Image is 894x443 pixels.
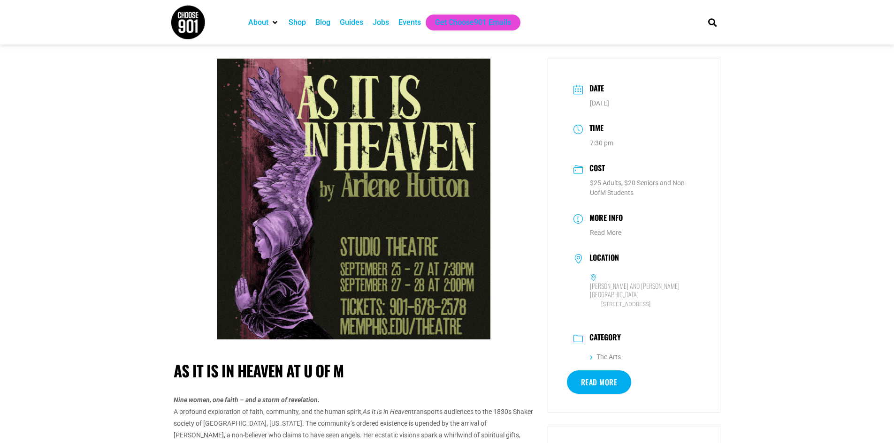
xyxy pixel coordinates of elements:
[244,15,692,30] nav: Main nav
[567,370,632,394] a: Read More
[363,408,412,415] em: As It Is in Heaven
[590,99,609,107] span: [DATE]
[174,396,320,404] em: Nine women, one faith – and a storm of revelation.
[704,15,720,30] div: Search
[585,122,604,136] h3: Time
[590,139,613,147] abbr: 7:30 pm
[585,253,619,264] h3: Location
[585,212,623,225] h3: More Info
[340,17,363,28] a: Guides
[590,282,695,299] h6: [PERSON_NAME] and [PERSON_NAME][GEOGRAPHIC_DATA]
[573,178,695,198] dd: $25 Adults, $20 Seniors and Non UofM Students
[435,17,511,28] a: Get Choose901 Emails
[590,353,621,360] a: The Arts
[248,17,268,28] a: About
[174,361,534,380] h1: As It Is in Heaven at U of M
[585,83,604,96] h3: Date
[289,17,306,28] a: Shop
[585,162,605,176] h3: Cost
[585,333,621,344] h3: Category
[315,17,330,28] a: Blog
[244,15,284,30] div: About
[398,17,421,28] a: Events
[590,229,621,236] a: Read More
[373,17,389,28] a: Jobs
[590,300,695,309] span: [STREET_ADDRESS]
